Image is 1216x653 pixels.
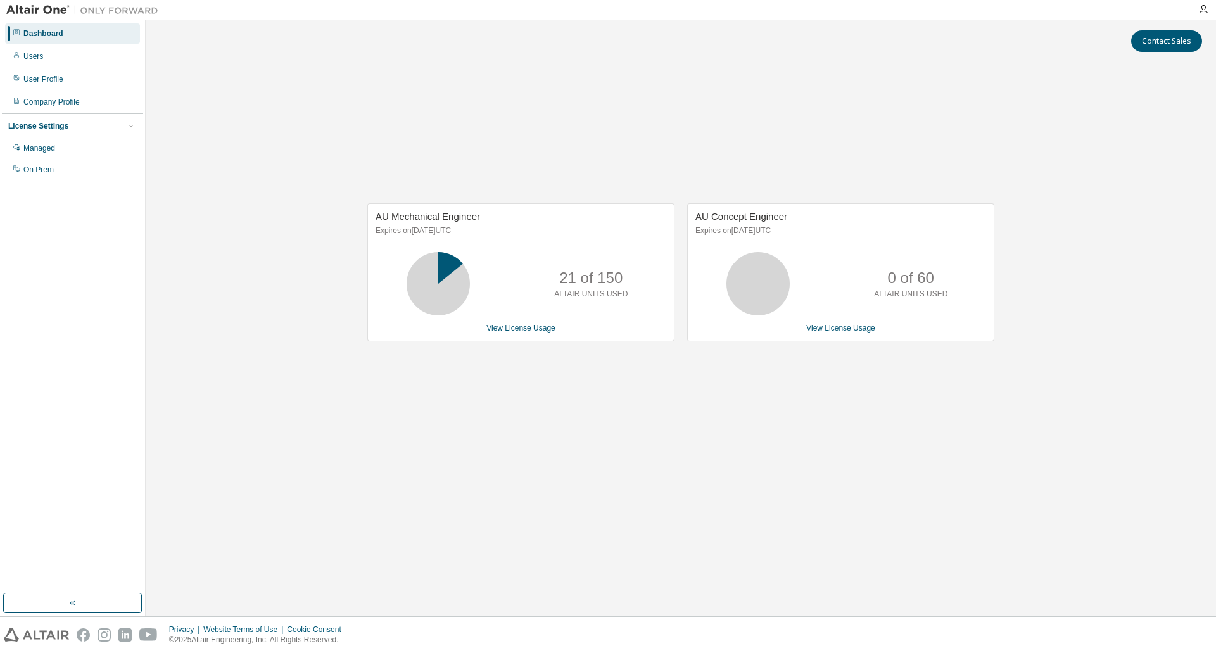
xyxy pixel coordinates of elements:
[23,143,55,153] div: Managed
[139,628,158,642] img: youtube.svg
[376,211,480,222] span: AU Mechanical Engineer
[554,289,628,300] p: ALTAIR UNITS USED
[8,121,68,131] div: License Settings
[287,624,348,635] div: Cookie Consent
[118,628,132,642] img: linkedin.svg
[77,628,90,642] img: facebook.svg
[888,267,934,289] p: 0 of 60
[695,211,787,222] span: AU Concept Engineer
[23,29,63,39] div: Dashboard
[874,289,947,300] p: ALTAIR UNITS USED
[23,165,54,175] div: On Prem
[203,624,287,635] div: Website Terms of Use
[98,628,111,642] img: instagram.svg
[695,225,983,236] p: Expires on [DATE] UTC
[23,74,63,84] div: User Profile
[486,324,555,333] a: View License Usage
[23,97,80,107] div: Company Profile
[376,225,663,236] p: Expires on [DATE] UTC
[169,624,203,635] div: Privacy
[6,4,165,16] img: Altair One
[4,628,69,642] img: altair_logo.svg
[806,324,875,333] a: View License Usage
[169,635,349,645] p: © 2025 Altair Engineering, Inc. All Rights Reserved.
[23,51,43,61] div: Users
[559,267,623,289] p: 21 of 150
[1131,30,1202,52] button: Contact Sales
